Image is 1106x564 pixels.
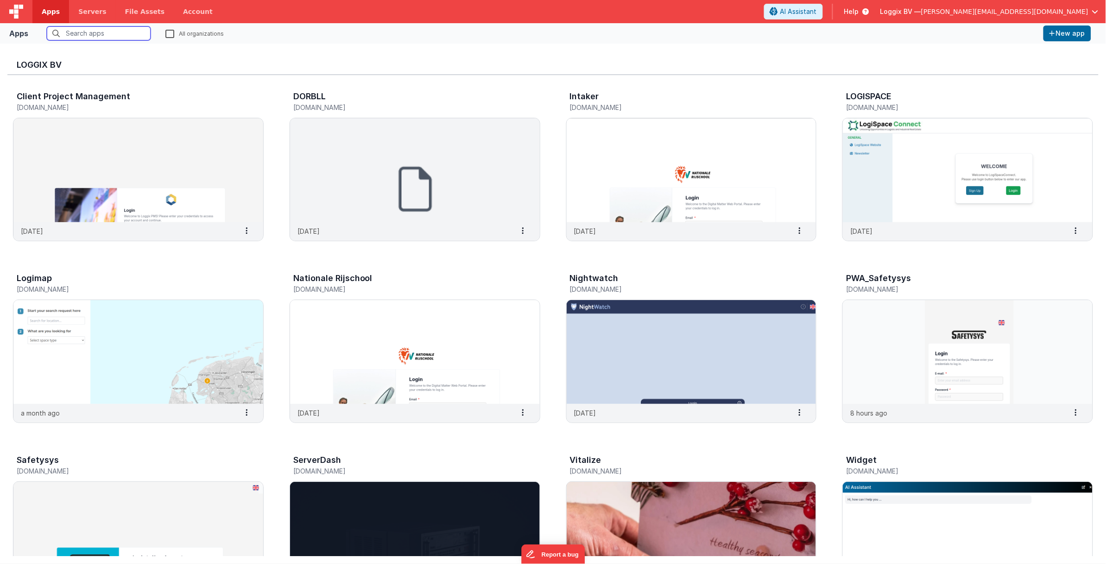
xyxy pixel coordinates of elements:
h3: Safetysys [17,455,59,465]
h3: PWA_Safetysys [846,274,911,283]
h3: ServerDash [293,455,341,465]
span: File Assets [125,7,165,16]
p: [DATE] [574,408,596,418]
h3: Vitalize [570,455,601,465]
p: a month ago [21,408,60,418]
h3: Intaker [570,92,599,101]
h5: [DOMAIN_NAME] [293,468,517,474]
h5: [DOMAIN_NAME] [293,104,517,111]
p: 8 hours ago [850,408,887,418]
label: All organizations [165,29,224,38]
p: [DATE] [574,226,596,236]
h3: Nightwatch [570,274,619,283]
h3: Nationale Rijschool [293,274,373,283]
span: Help [844,7,859,16]
button: New app [1043,26,1091,41]
h5: [DOMAIN_NAME] [846,286,1070,293]
h3: Loggix BV [17,60,1089,70]
h5: [DOMAIN_NAME] [293,286,517,293]
p: [DATE] [850,226,872,236]
span: Servers [78,7,106,16]
h5: [DOMAIN_NAME] [570,104,794,111]
h3: Widget [846,455,877,465]
span: Loggix BV — [880,7,921,16]
h5: [DOMAIN_NAME] [846,468,1070,474]
h5: [DOMAIN_NAME] [17,286,240,293]
iframe: Marker.io feedback button [521,545,585,564]
h5: [DOMAIN_NAME] [17,468,240,474]
p: [DATE] [297,408,320,418]
h3: Logimap [17,274,52,283]
span: [PERSON_NAME][EMAIL_ADDRESS][DOMAIN_NAME] [921,7,1088,16]
h3: Client Project Management [17,92,130,101]
h3: DORBLL [293,92,326,101]
h5: [DOMAIN_NAME] [846,104,1070,111]
span: AI Assistant [780,7,817,16]
button: Loggix BV — [PERSON_NAME][EMAIL_ADDRESS][DOMAIN_NAME] [880,7,1099,16]
button: AI Assistant [764,4,823,19]
span: Apps [42,7,60,16]
input: Search apps [47,26,151,40]
div: Apps [9,28,28,39]
h5: [DOMAIN_NAME] [570,286,794,293]
h5: [DOMAIN_NAME] [570,468,794,474]
h5: [DOMAIN_NAME] [17,104,240,111]
h3: LOGISPACE [846,92,891,101]
p: [DATE] [21,226,43,236]
p: [DATE] [297,226,320,236]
